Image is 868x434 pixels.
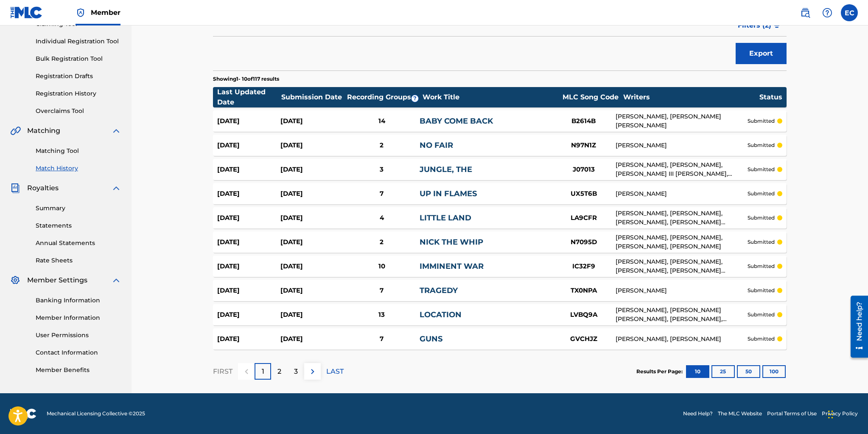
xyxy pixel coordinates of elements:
[213,75,279,83] p: Showing 1 - 10 of 117 results
[420,237,483,247] a: NICK THE WHIP
[217,189,280,199] div: [DATE]
[552,189,616,199] div: UX5T6B
[552,213,616,223] div: LA9CFR
[344,237,420,247] div: 2
[552,237,616,247] div: N7095D
[616,257,748,275] div: [PERSON_NAME], [PERSON_NAME], [PERSON_NAME], [PERSON_NAME] [PERSON_NAME] [PERSON_NAME]
[344,165,420,175] div: 3
[217,165,280,175] div: [DATE]
[36,72,121,81] a: Registration Drafts
[767,410,817,417] a: Portal Terms of Use
[27,126,60,136] span: Matching
[36,256,121,265] a: Rate Sheets
[326,366,344,377] p: LAST
[344,334,420,344] div: 7
[762,365,786,378] button: 100
[748,190,775,197] p: submitted
[733,15,787,36] button: Filters (2)
[10,6,43,19] img: MLC Logo
[280,237,344,247] div: [DATE]
[10,409,36,419] img: logo
[420,262,484,271] a: IMMINENT WAR
[420,165,472,174] a: JUNGLE, THE
[683,410,713,417] a: Need Help?
[27,183,59,193] span: Royalties
[36,89,121,98] a: Registration History
[213,366,232,377] p: FIRST
[819,4,836,21] div: Help
[217,334,280,344] div: [DATE]
[841,4,858,21] div: User Menu
[36,313,121,322] a: Member Information
[711,365,735,378] button: 25
[748,166,775,173] p: submitted
[217,237,280,247] div: [DATE]
[47,410,145,417] span: Mechanical Licensing Collective © 2025
[294,366,298,377] p: 3
[718,410,762,417] a: The MLC Website
[217,262,280,271] div: [DATE]
[552,165,616,175] div: J07013
[616,335,748,344] div: [PERSON_NAME], [PERSON_NAME]
[552,116,616,126] div: B2614B
[91,8,120,17] span: Member
[277,366,281,377] p: 2
[748,238,775,246] p: submitted
[552,141,616,150] div: N97N1Z
[111,183,121,193] img: expand
[217,116,280,126] div: [DATE]
[280,213,344,223] div: [DATE]
[420,116,493,126] a: BABY COME BACK
[280,286,344,296] div: [DATE]
[36,331,121,340] a: User Permissions
[736,43,787,64] button: Export
[344,141,420,150] div: 2
[280,310,344,320] div: [DATE]
[748,335,775,343] p: submitted
[36,54,121,63] a: Bulk Registration Tool
[737,365,760,378] button: 50
[36,164,121,173] a: Match History
[826,393,868,434] iframe: Chat Widget
[552,310,616,320] div: LVBQ9A
[344,116,420,126] div: 14
[36,296,121,305] a: Banking Information
[636,368,685,375] p: Results Per Page:
[280,165,344,175] div: [DATE]
[36,366,121,375] a: Member Benefits
[76,8,86,18] img: Top Rightsholder
[686,365,709,378] button: 10
[344,213,420,223] div: 4
[344,286,420,296] div: 7
[552,334,616,344] div: GVCHJZ
[280,262,344,271] div: [DATE]
[748,311,775,318] p: submitted
[828,402,833,427] div: Drag
[552,286,616,296] div: TX0NPA
[344,189,420,199] div: 7
[797,4,814,21] a: Public Search
[10,126,21,136] img: Matching
[738,20,771,31] span: Filters ( 2 )
[344,310,420,320] div: 13
[420,310,462,319] a: LOCATION
[748,141,775,149] p: submitted
[10,183,20,193] img: Royalties
[552,262,616,271] div: IC32F9
[36,37,121,46] a: Individual Registration Tool
[616,209,748,227] div: [PERSON_NAME], [PERSON_NAME], [PERSON_NAME], [PERSON_NAME] [PERSON_NAME] [PERSON_NAME]
[420,141,453,150] a: NO FAIR
[262,366,264,377] p: 1
[280,116,344,126] div: [DATE]
[36,221,121,230] a: Statements
[27,275,87,285] span: Member Settings
[36,147,121,155] a: Matching Tool
[10,275,20,285] img: Member Settings
[748,214,775,222] p: submitted
[308,366,318,377] img: right
[822,8,832,18] img: help
[280,141,344,150] div: [DATE]
[559,92,622,102] div: MLC Song Code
